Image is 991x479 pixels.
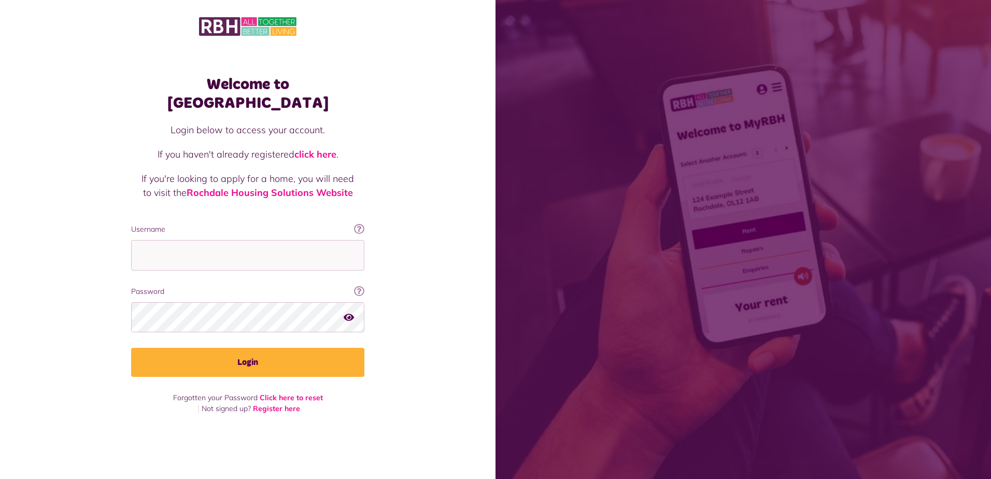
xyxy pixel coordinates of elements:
[253,404,300,413] a: Register here
[202,404,251,413] span: Not signed up?
[141,123,354,137] p: Login below to access your account.
[131,286,364,297] label: Password
[141,147,354,161] p: If you haven't already registered .
[141,172,354,200] p: If you're looking to apply for a home, you will need to visit the
[131,348,364,377] button: Login
[173,393,258,402] span: Forgotten your Password
[294,148,336,160] a: click here
[131,75,364,112] h1: Welcome to [GEOGRAPHIC_DATA]
[199,16,296,37] img: MyRBH
[131,224,364,235] label: Username
[187,187,353,199] a: Rochdale Housing Solutions Website
[260,393,323,402] a: Click here to reset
